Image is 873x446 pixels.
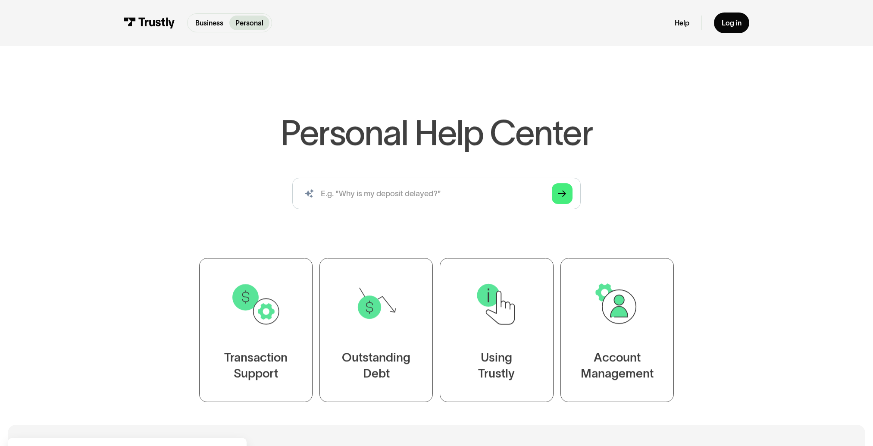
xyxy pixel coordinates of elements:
[714,13,750,34] a: Log in
[224,350,288,382] div: Transaction Support
[342,350,410,382] div: Outstanding Debt
[440,258,554,402] a: UsingTrustly
[199,258,313,402] a: TransactionSupport
[722,19,742,28] div: Log in
[292,178,580,210] input: search
[280,116,593,151] h1: Personal Help Center
[581,350,654,382] div: Account Management
[229,16,269,30] a: Personal
[195,18,223,28] p: Business
[319,258,433,402] a: OutstandingDebt
[190,16,230,30] a: Business
[235,18,263,28] p: Personal
[479,350,515,382] div: Using Trustly
[675,19,689,28] a: Help
[560,258,674,402] a: AccountManagement
[124,17,175,28] img: Trustly Logo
